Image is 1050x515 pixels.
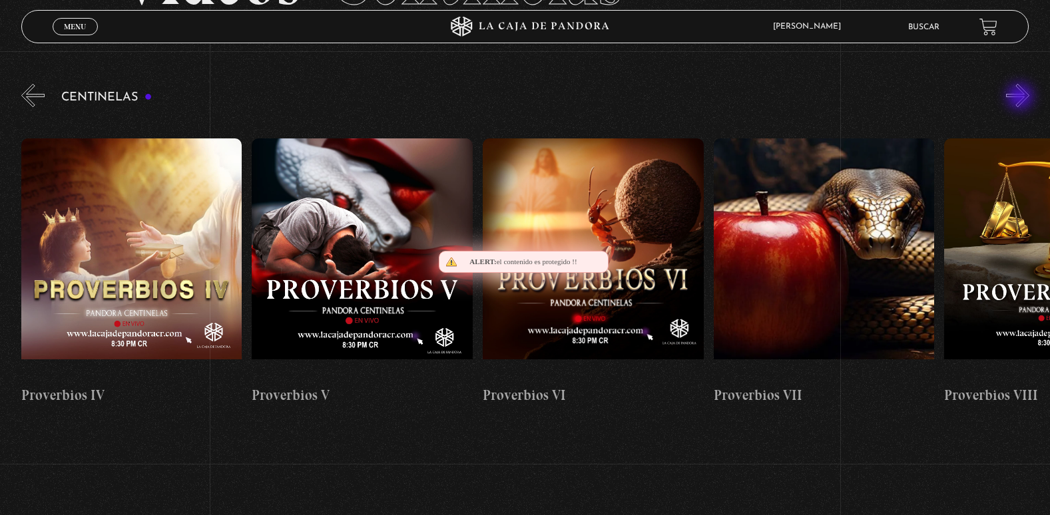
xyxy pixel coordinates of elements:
[21,385,242,406] h4: Proverbios IV
[21,84,45,107] button: Previous
[483,117,704,427] a: Proverbios VI
[714,385,935,406] h4: Proverbios VII
[1006,84,1029,107] button: Next
[61,91,152,104] h3: Centinelas
[483,385,704,406] h4: Proverbios VI
[60,34,91,43] span: Cerrar
[979,18,997,36] a: View your shopping cart
[439,251,609,273] div: el contenido es protegido !!
[908,23,939,31] a: Buscar
[469,257,496,265] span: Alert:
[64,23,86,31] span: Menu
[252,385,473,406] h4: Proverbios V
[714,117,935,427] a: Proverbios VII
[766,23,854,31] span: [PERSON_NAME]
[252,117,473,427] a: Proverbios V
[21,117,242,427] a: Proverbios IV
